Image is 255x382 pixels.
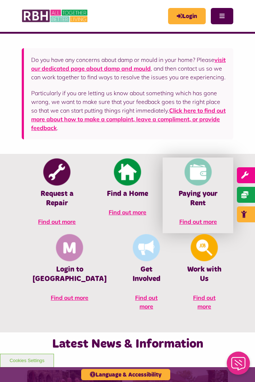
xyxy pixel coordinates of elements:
span: Find out more [135,294,158,310]
h4: Work with Us [186,265,222,284]
h4: Request a Repair [33,189,81,208]
img: RBH [22,7,89,25]
h2: Latest News & Information [22,336,233,352]
button: Navigation [211,8,233,24]
span: Find out more [179,218,217,225]
h4: Find a Home [103,189,152,198]
img: Pay Rent [184,159,212,186]
span: Find out more [109,209,146,216]
a: Click here to find out more about how to make a complaint, leave a compliment, or provide feedback [31,107,226,131]
a: Pay Rent Paying your Rent Find out more [163,158,233,233]
span: Find out more [38,218,76,225]
p: Particularly if you are letting us know about something which has gone wrong, we want to make sur... [31,89,226,132]
img: Looking For A Job [191,234,218,261]
a: Looking For A Job Work with Us Find out more [175,233,233,318]
button: Language & Accessibility [81,369,170,380]
img: Get Involved [133,234,160,261]
a: Report Repair Request a Repair Find out more [22,158,92,233]
iframe: Netcall Web Assistant for live chat [222,349,255,382]
a: Membership And Mutuality Login to [GEOGRAPHIC_DATA] Find out more [22,233,117,309]
img: Membership And Mutuality [56,234,83,261]
h4: Login to [GEOGRAPHIC_DATA] [33,265,106,284]
span: Find out more [193,294,216,310]
span: Find out more [51,294,88,301]
h4: Paying your Rent [174,189,222,208]
img: Report Repair [43,159,71,186]
h4: Get Involved [128,265,164,284]
a: MyRBH [168,8,206,24]
img: Find A Home [114,159,141,186]
a: Find A Home Find a Home Find out more [92,158,163,224]
a: Get Involved Get Involved Find out more [117,233,175,318]
p: Do you have any concerns about damp or mould in your home? Please , and then contact us so we can... [31,55,226,81]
